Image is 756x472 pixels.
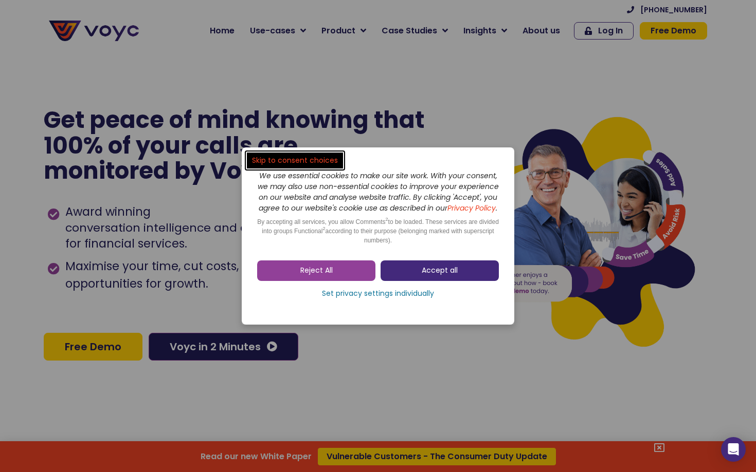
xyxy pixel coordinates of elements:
[212,214,260,224] a: Privacy Policy
[381,260,499,281] a: Accept all
[447,203,496,213] a: Privacy Policy
[322,289,434,299] span: Set privacy settings individually
[136,83,171,95] span: Job title
[257,286,499,301] a: Set privacy settings individually
[257,218,499,244] span: By accepting all services, you allow Comments to be loaded. These services are divided into group...
[386,217,388,222] sup: 2
[322,226,325,231] sup: 2
[257,260,375,281] a: Reject All
[258,171,499,213] i: We use essential cookies to make our site work. With your consent, we may also use non-essential ...
[136,41,162,53] span: Phone
[247,153,343,168] a: Skip to consent choices
[422,266,458,276] span: Accept all
[300,266,333,276] span: Reject All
